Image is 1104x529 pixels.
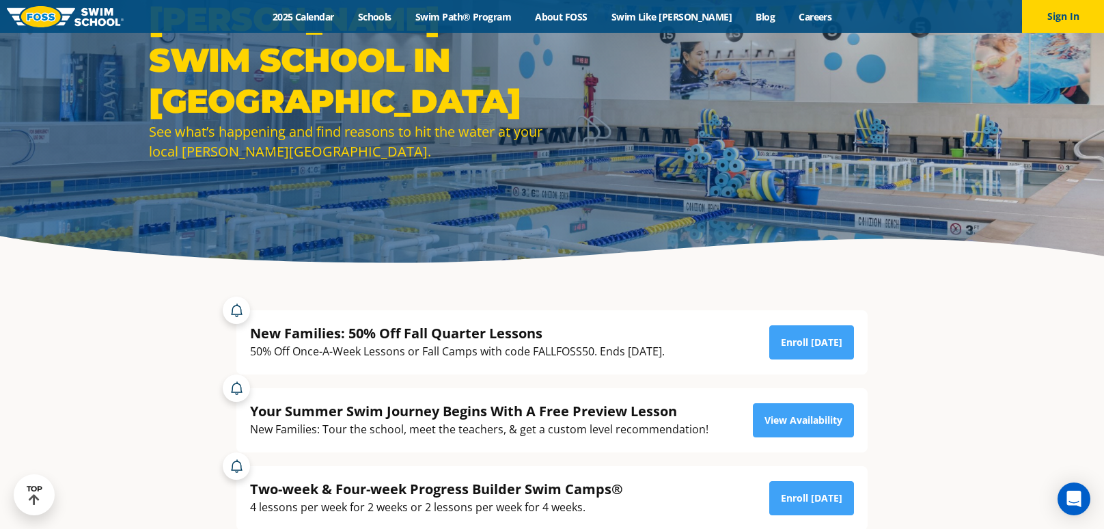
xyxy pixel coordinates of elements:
[787,10,844,23] a: Careers
[403,10,523,23] a: Swim Path® Program
[250,480,623,498] div: Two-week & Four-week Progress Builder Swim Camps®
[250,498,623,517] div: 4 lessons per week for 2 weeks or 2 lessons per week for 4 weeks.
[250,324,665,342] div: New Families: 50% Off Fall Quarter Lessons
[1058,483,1090,515] div: Open Intercom Messenger
[769,325,854,360] a: Enroll [DATE]
[27,485,42,506] div: TOP
[149,122,545,161] div: See what’s happening and find reasons to hit the water at your local [PERSON_NAME][GEOGRAPHIC_DATA].
[7,6,124,27] img: FOSS Swim School Logo
[744,10,787,23] a: Blog
[523,10,600,23] a: About FOSS
[769,481,854,515] a: Enroll [DATE]
[599,10,744,23] a: Swim Like [PERSON_NAME]
[250,342,665,361] div: 50% Off Once-A-Week Lessons or Fall Camps with code FALLFOSS50. Ends [DATE].
[250,420,708,439] div: New Families: Tour the school, meet the teachers, & get a custom level recommendation!
[260,10,346,23] a: 2025 Calendar
[753,403,854,437] a: View Availability
[346,10,403,23] a: Schools
[250,402,708,420] div: Your Summer Swim Journey Begins With A Free Preview Lesson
